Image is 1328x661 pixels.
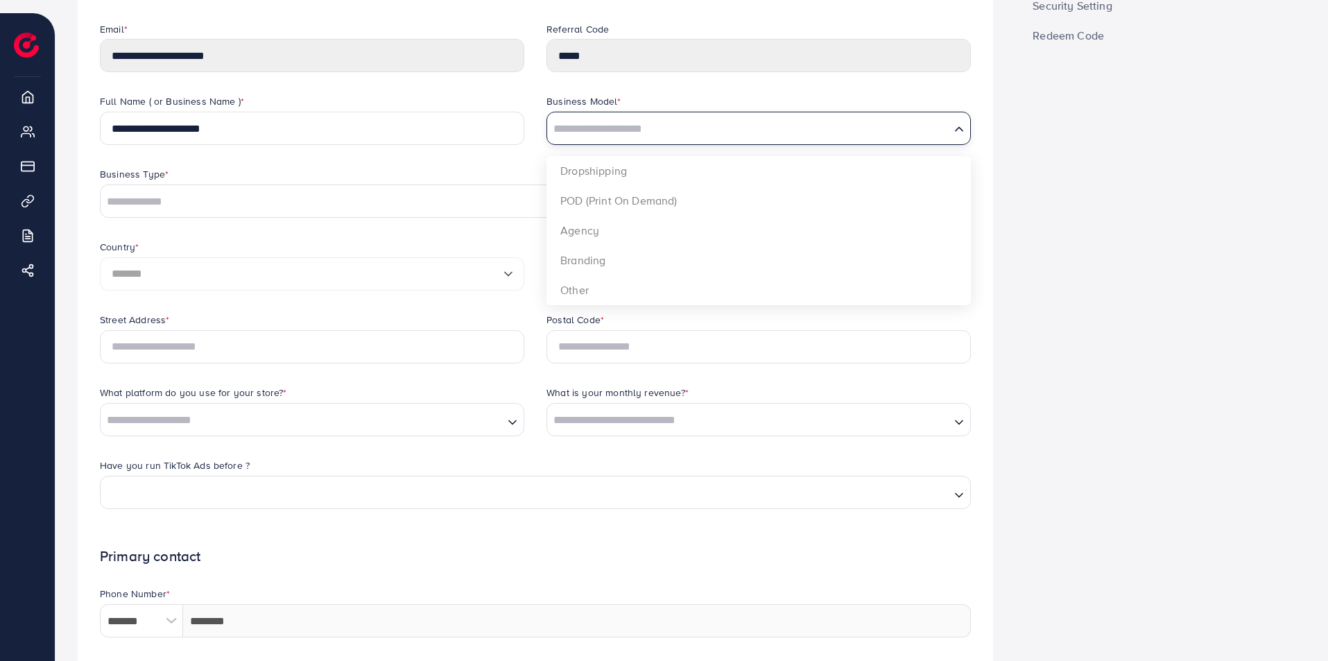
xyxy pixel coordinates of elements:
[100,548,971,565] h1: Primary contact
[1033,30,1104,41] span: Redeem Code
[100,458,250,472] label: Have you run TikTok Ads before ?
[546,246,971,275] li: Branding
[549,119,949,140] input: Search for option
[546,403,971,436] div: Search for option
[100,167,169,181] label: Business Type
[546,22,609,36] label: Referral Code
[110,483,949,504] input: Search for option
[100,240,139,254] label: Country
[546,313,604,327] label: Postal Code
[100,476,971,509] div: Search for option
[100,403,524,436] div: Search for option
[549,410,949,431] input: Search for option
[546,156,971,186] li: Dropshipping
[100,22,128,36] label: Email
[546,386,689,400] label: What is your monthly revenue?
[1269,599,1318,651] iframe: Chat
[546,275,971,305] li: Other
[102,191,949,213] input: Search for option
[100,184,971,218] div: Search for option
[546,186,971,216] li: POD (Print On Demand)
[100,313,169,327] label: Street Address
[546,94,621,108] label: Business Model
[100,94,244,108] label: Full Name ( or Business Name )
[546,216,971,246] li: Agency
[100,587,170,601] label: Phone Number
[546,112,971,145] div: Search for option
[100,386,287,400] label: What platform do you use for your store?
[14,33,39,58] img: logo
[102,410,502,431] input: Search for option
